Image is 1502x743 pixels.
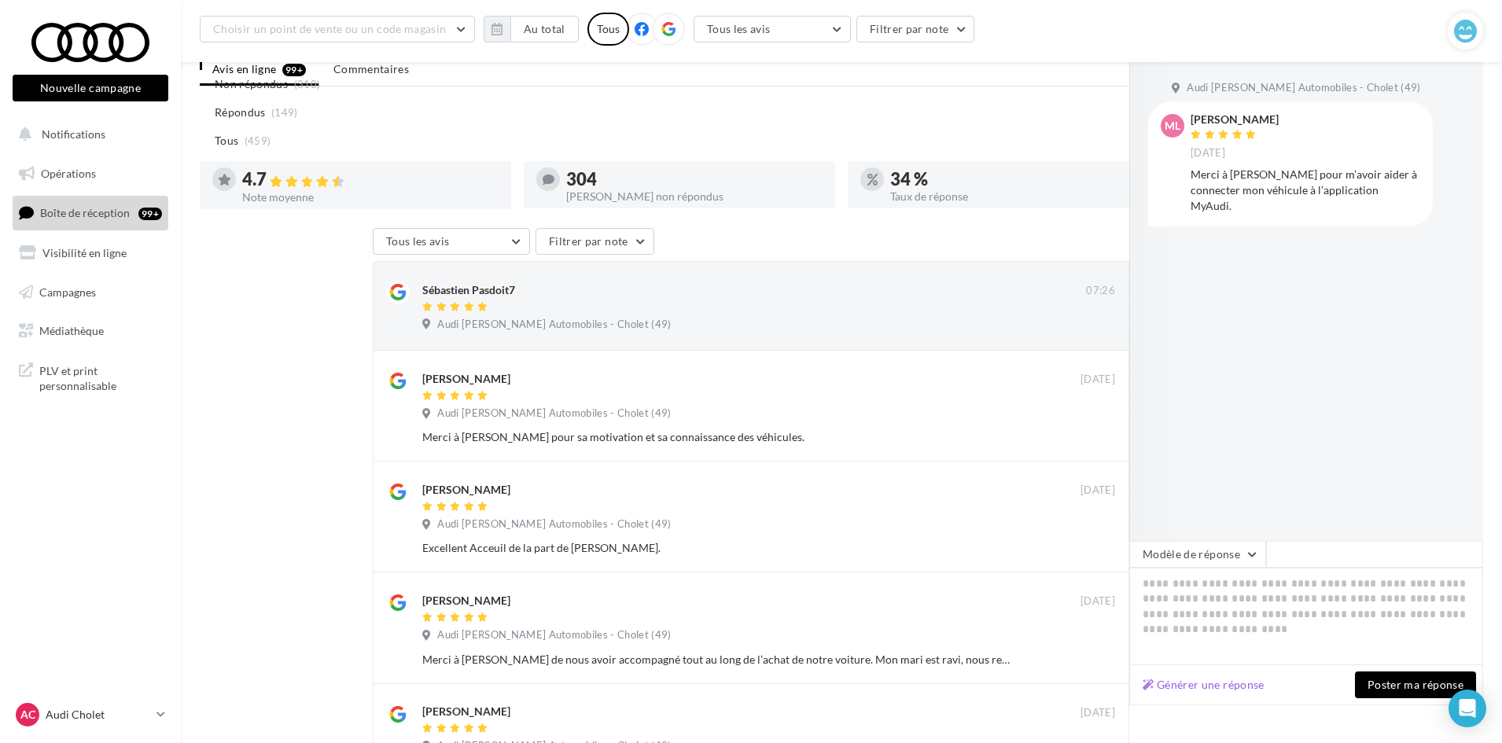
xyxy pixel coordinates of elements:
[437,517,671,532] span: Audi [PERSON_NAME] Automobiles - Cholet (49)
[1080,706,1115,720] span: [DATE]
[386,234,450,248] span: Tous les avis
[9,276,171,309] a: Campagnes
[9,118,165,151] button: Notifications
[294,78,321,90] span: (310)
[422,540,1013,556] div: Excellent Acceuil de la part de [PERSON_NAME].
[242,192,499,203] div: Note moyenne
[1080,594,1115,609] span: [DATE]
[13,75,168,101] button: Nouvelle campagne
[138,208,162,220] div: 99+
[510,16,579,42] button: Au total
[215,76,288,92] span: Non répondus
[536,228,654,255] button: Filtrer par note
[437,628,671,642] span: Audi [PERSON_NAME] Automobiles - Cholet (49)
[13,700,168,730] a: AC Audi Cholet
[1191,114,1279,125] div: [PERSON_NAME]
[1355,671,1476,698] button: Poster ma réponse
[46,707,150,723] p: Audi Cholet
[1086,284,1115,298] span: 07:26
[9,196,171,230] a: Boîte de réception99+
[41,167,96,180] span: Opérations
[40,206,130,219] span: Boîte de réception
[484,16,579,42] button: Au total
[422,593,510,609] div: [PERSON_NAME]
[694,16,851,42] button: Tous les avis
[200,16,475,42] button: Choisir un point de vente ou un code magasin
[437,406,671,421] span: Audi [PERSON_NAME] Automobiles - Cholet (49)
[1136,675,1271,694] button: Générer une réponse
[9,157,171,190] a: Opérations
[1129,541,1266,568] button: Modèle de réponse
[566,171,823,188] div: 304
[890,171,1147,188] div: 34 %
[437,318,671,332] span: Audi [PERSON_NAME] Automobiles - Cholet (49)
[245,134,271,147] span: (459)
[890,191,1147,202] div: Taux de réponse
[1165,118,1180,134] span: Ml
[9,237,171,270] a: Visibilité en ligne
[42,246,127,259] span: Visibilité en ligne
[215,133,238,149] span: Tous
[9,354,171,400] a: PLV et print personnalisable
[1187,81,1420,95] span: Audi [PERSON_NAME] Automobiles - Cholet (49)
[422,429,1013,445] div: Merci à [PERSON_NAME] pour sa motivation et sa connaissance des véhicules.
[213,22,446,35] span: Choisir un point de vente ou un code magasin
[1191,167,1420,214] div: Merci à [PERSON_NAME] pour m’avoir aider à connecter mon véhicule à l’application MyAudi.
[1080,484,1115,498] span: [DATE]
[271,106,298,119] span: (149)
[422,652,1013,668] div: Merci à [PERSON_NAME] de nous avoir accompagné tout au long de l’achat de notre voiture. Mon mari...
[422,371,510,387] div: [PERSON_NAME]
[215,105,266,120] span: Répondus
[20,707,35,723] span: AC
[422,482,510,498] div: [PERSON_NAME]
[242,171,499,189] div: 4.7
[587,13,629,46] div: Tous
[1191,146,1225,160] span: [DATE]
[373,228,530,255] button: Tous les avis
[39,285,96,298] span: Campagnes
[566,191,823,202] div: [PERSON_NAME] non répondus
[1449,690,1486,727] div: Open Intercom Messenger
[42,127,105,141] span: Notifications
[39,360,162,394] span: PLV et print personnalisable
[856,16,975,42] button: Filtrer par note
[707,22,771,35] span: Tous les avis
[422,704,510,719] div: [PERSON_NAME]
[1080,373,1115,387] span: [DATE]
[422,282,515,298] div: Sébastien Pasdoit7
[39,324,104,337] span: Médiathèque
[9,314,171,348] a: Médiathèque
